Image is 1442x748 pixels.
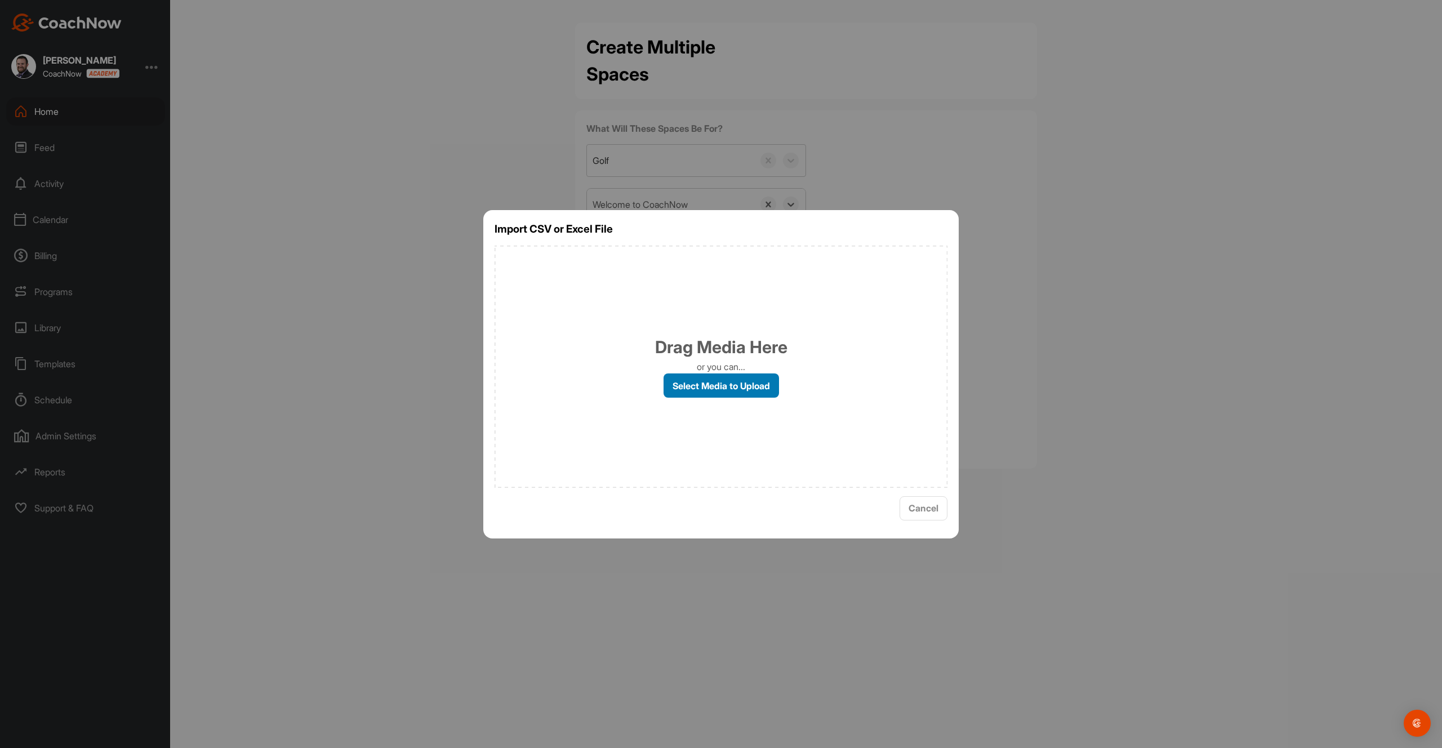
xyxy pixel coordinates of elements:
[909,502,938,514] span: Cancel
[495,221,947,237] h3: Import CSV or Excel File
[655,335,787,360] h1: Drag Media Here
[1404,710,1431,737] div: Open Intercom Messenger
[664,373,779,398] label: Select Media to Upload
[697,360,745,373] p: or you can...
[900,496,947,520] button: Cancel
